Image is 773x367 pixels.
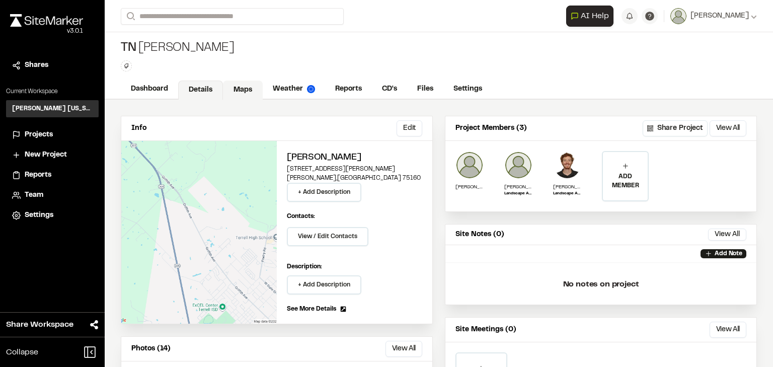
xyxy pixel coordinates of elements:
a: Reports [325,80,372,99]
span: Share Workspace [6,319,73,331]
span: See More Details [287,305,336,314]
p: [PERSON_NAME] [553,183,581,191]
p: [PERSON_NAME] [504,183,532,191]
img: precipai.png [307,85,315,93]
a: Projects [12,129,93,140]
p: Description: [287,262,422,271]
p: Site Meetings (0) [455,324,516,335]
a: Team [12,190,93,201]
button: + Add Description [287,275,361,295]
p: Photos (14) [131,343,171,354]
div: Oh geez...please don't... [10,27,83,36]
a: Shares [12,60,93,71]
span: Settings [25,210,53,221]
span: Team [25,190,43,201]
span: Projects [25,129,53,140]
p: Site Notes (0) [455,229,504,240]
img: Jonathan Campbell [504,151,532,179]
span: New Project [25,150,67,161]
a: Files [407,80,443,99]
a: Details [178,81,223,100]
button: Share Project [643,120,708,136]
p: Landscape Architect [504,191,532,197]
img: Samantha Steinkirchner [455,151,484,179]
p: [STREET_ADDRESS][PERSON_NAME] [287,165,422,174]
span: Collapse [6,346,38,358]
button: View All [710,322,746,338]
button: Edit Tags [121,60,132,71]
p: Contacts: [287,212,315,221]
img: Kyle Shea [553,151,581,179]
button: View / Edit Contacts [287,227,368,246]
button: Search [121,8,139,25]
button: [PERSON_NAME] [670,8,757,24]
span: Reports [25,170,51,181]
a: New Project [12,150,93,161]
a: Settings [12,210,93,221]
div: Open AI Assistant [566,6,617,27]
p: Current Workspace [6,87,99,96]
p: Add Note [715,249,742,258]
span: TN [121,40,136,56]
button: Open AI Assistant [566,6,613,27]
img: rebrand.png [10,14,83,27]
button: Edit [397,120,422,136]
p: Project Members (3) [455,123,527,134]
p: [PERSON_NAME] [455,183,484,191]
a: Dashboard [121,80,178,99]
button: View All [708,229,746,241]
a: Settings [443,80,492,99]
button: + Add Description [287,183,361,202]
p: [PERSON_NAME] , [GEOGRAPHIC_DATA] 75160 [287,174,422,183]
h2: [PERSON_NAME] [287,151,422,165]
p: No notes on project [453,268,748,301]
a: Maps [223,81,263,100]
button: View All [710,120,746,136]
span: [PERSON_NAME] [690,11,749,22]
p: Info [131,123,146,134]
img: User [670,8,686,24]
a: CD's [372,80,407,99]
a: Reports [12,170,93,181]
span: Shares [25,60,48,71]
div: [PERSON_NAME] [121,40,234,56]
p: Landscape Analyst [553,191,581,197]
a: Weather [263,80,325,99]
h3: [PERSON_NAME] [US_STATE] [12,104,93,113]
button: View All [385,341,422,357]
p: ADD MEMBER [603,172,648,190]
span: AI Help [581,10,609,22]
